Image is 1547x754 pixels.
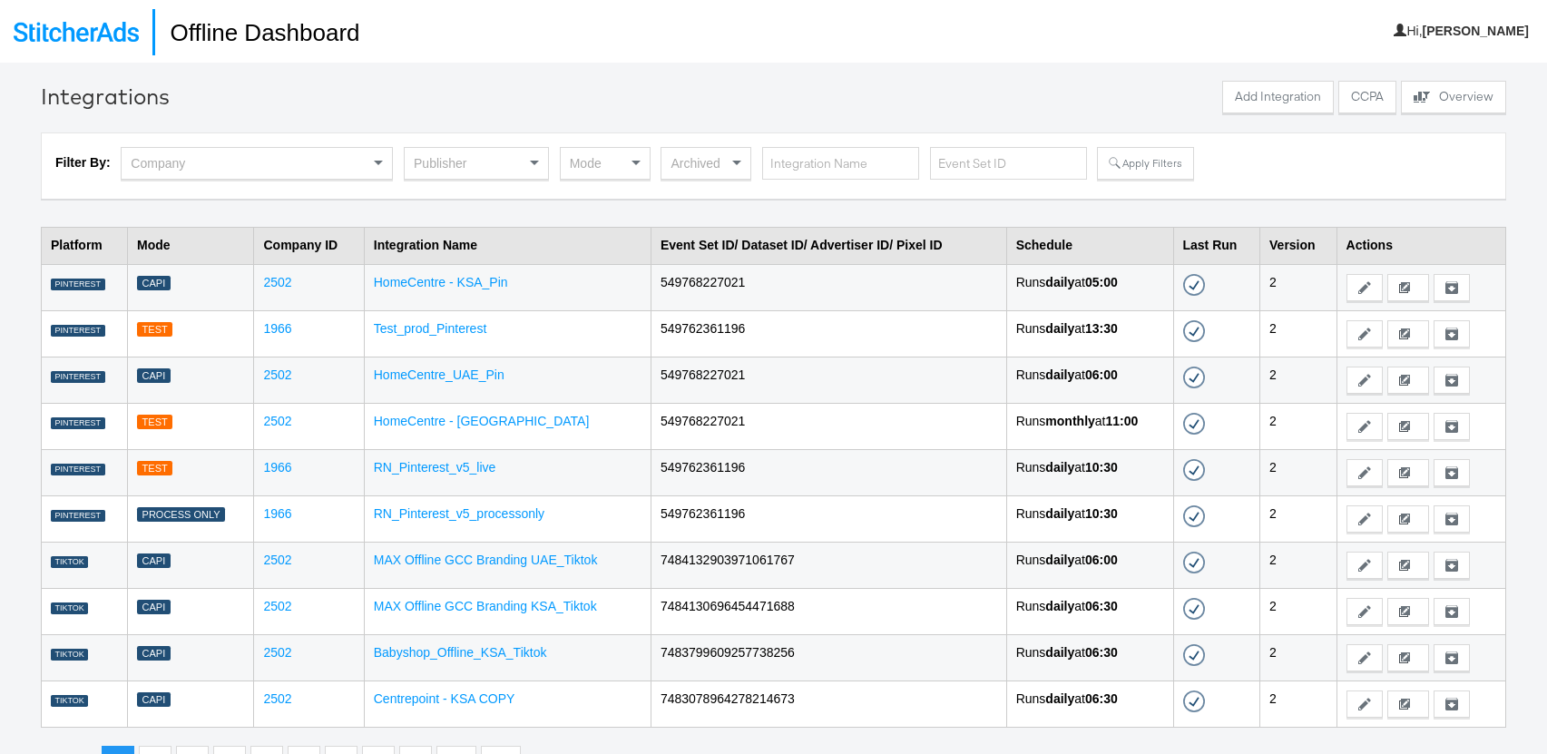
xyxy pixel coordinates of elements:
[263,414,291,428] a: 2502
[1045,506,1074,521] strong: daily
[51,695,88,708] div: TIKTOK
[1260,310,1337,357] td: 2
[1260,449,1337,495] td: 2
[1006,681,1173,727] td: Runs at
[374,321,487,336] a: Test_prod_Pinterest
[55,155,111,170] strong: Filter By:
[1260,588,1337,634] td: 2
[1045,275,1074,289] strong: daily
[1097,147,1193,180] button: Apply Filters
[137,553,171,569] div: Capi
[137,646,171,661] div: Capi
[1085,367,1118,382] strong: 06:00
[364,227,651,264] th: Integration Name
[1045,414,1094,428] strong: monthly
[1085,321,1118,336] strong: 13:30
[137,415,172,430] div: Test
[1260,495,1337,542] td: 2
[1006,264,1173,310] td: Runs at
[51,417,105,430] div: PINTEREST
[51,279,105,291] div: PINTEREST
[263,645,291,660] a: 2502
[1006,449,1173,495] td: Runs at
[561,148,650,179] div: Mode
[1006,588,1173,634] td: Runs at
[1423,24,1529,38] b: [PERSON_NAME]
[1260,357,1337,403] td: 2
[651,449,1006,495] td: 549762361196
[1045,321,1074,336] strong: daily
[374,691,515,706] a: Centrepoint - KSA COPY
[41,81,170,112] div: Integrations
[651,264,1006,310] td: 549768227021
[374,645,547,660] a: Babyshop_Offline_KSA_Tiktok
[374,460,496,475] a: RN_Pinterest_v5_live
[263,275,291,289] a: 2502
[651,403,1006,449] td: 549768227021
[661,148,750,179] div: Archived
[374,506,544,521] a: RN_Pinterest_v5_processonly
[51,649,88,661] div: TIKTOK
[42,227,128,264] th: Platform
[374,553,598,567] a: MAX Offline GCC Branding UAE_Tiktok
[1260,403,1337,449] td: 2
[1006,634,1173,681] td: Runs at
[1085,275,1118,289] strong: 05:00
[651,357,1006,403] td: 549768227021
[1085,645,1118,660] strong: 06:30
[152,9,359,55] h1: Offline Dashboard
[374,367,504,382] a: HomeCentre_UAE_Pin
[651,227,1006,264] th: Event Set ID/ Dataset ID/ Advertiser ID/ Pixel ID
[263,460,291,475] a: 1966
[374,275,508,289] a: HomeCentre - KSA_Pin
[137,507,225,523] div: Process Only
[930,147,1087,181] input: Event Set ID
[51,325,105,338] div: PINTEREST
[1006,310,1173,357] td: Runs at
[128,227,254,264] th: Mode
[1006,495,1173,542] td: Runs at
[1006,542,1173,588] td: Runs at
[1085,691,1118,706] strong: 06:30
[137,692,171,708] div: Capi
[51,510,105,523] div: PINTEREST
[651,681,1006,727] td: 7483078964278214673
[374,414,590,428] a: HomeCentre - [GEOGRAPHIC_DATA]
[1045,599,1074,613] strong: daily
[137,276,171,291] div: Capi
[1260,634,1337,681] td: 2
[651,634,1006,681] td: 7483799609257738256
[1338,81,1396,113] button: CCPA
[1085,553,1118,567] strong: 06:00
[51,602,88,615] div: TIKTOK
[263,599,291,613] a: 2502
[1173,227,1260,264] th: Last Run
[51,371,105,384] div: PINTEREST
[1045,553,1074,567] strong: daily
[1401,81,1506,113] button: Overview
[122,148,392,179] div: Company
[1260,681,1337,727] td: 2
[1045,460,1074,475] strong: daily
[263,321,291,336] a: 1966
[1085,506,1118,521] strong: 10:30
[1260,264,1337,310] td: 2
[1338,81,1396,118] a: CCPA
[374,599,597,613] a: MAX Offline GCC Branding KSA_Tiktok
[137,322,172,338] div: Test
[1222,81,1334,118] a: Add Integration
[762,147,919,181] input: Integration Name
[1006,227,1173,264] th: Schedule
[651,588,1006,634] td: 7484130696454471688
[1085,460,1118,475] strong: 10:30
[51,464,105,476] div: PINTEREST
[1336,227,1505,264] th: Actions
[651,495,1006,542] td: 549762361196
[137,600,171,615] div: Capi
[263,506,291,521] a: 1966
[651,310,1006,357] td: 549762361196
[1260,542,1337,588] td: 2
[651,542,1006,588] td: 7484132903971061767
[51,556,88,569] div: TIKTOK
[1006,403,1173,449] td: Runs at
